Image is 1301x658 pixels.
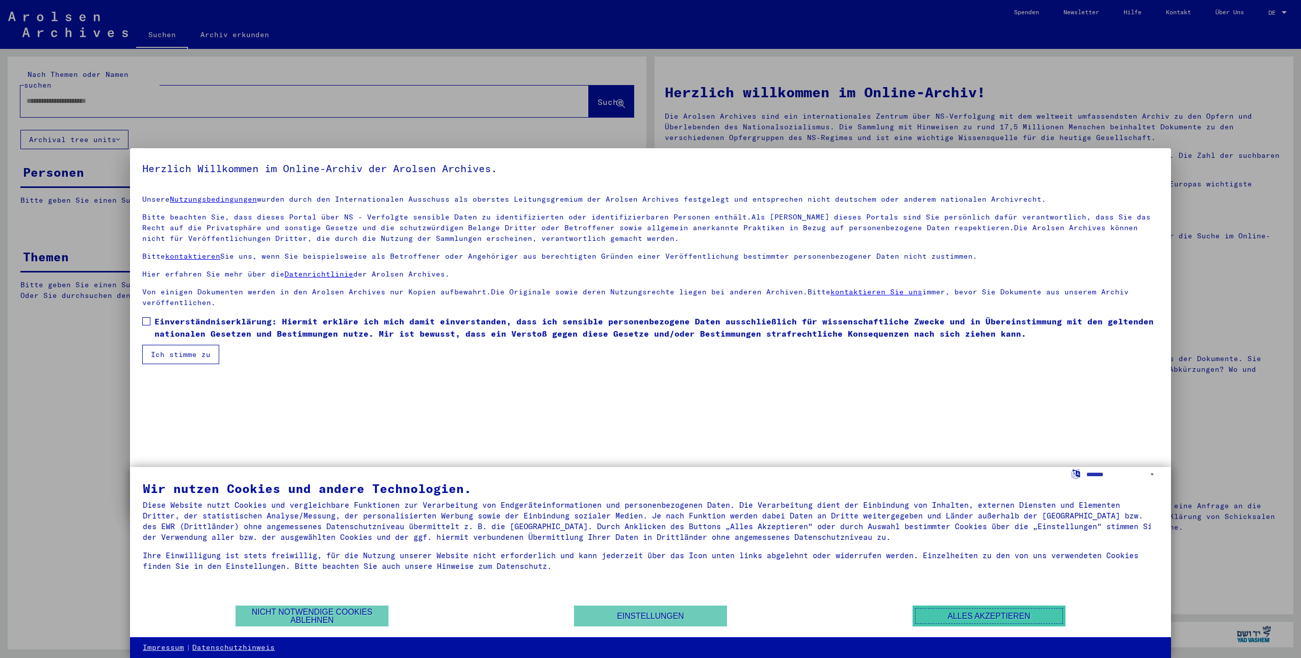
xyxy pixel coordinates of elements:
select: Sprache auswählen [1086,467,1158,482]
a: kontaktieren Sie uns [830,287,922,296]
div: Diese Website nutzt Cookies und vergleichbare Funktionen zur Verarbeitung von Endgeräteinformatio... [143,500,1158,542]
p: Von einigen Dokumenten werden in den Arolsen Archives nur Kopien aufbewahrt.Die Originale sowie d... [142,287,1159,308]
h5: Herzlich Willkommen im Online-Archiv der Arolsen Archives. [142,160,1159,177]
label: Sprache auswählen [1071,469,1081,478]
div: Wir nutzen Cookies und andere Technologien. [143,482,1158,495]
span: Einverständniserklärung: Hiermit erkläre ich mich damit einverstanden, dass ich sensible personen... [154,315,1159,340]
div: Ihre Einwilligung ist stets freiwillig, für die Nutzung unserer Website nicht erforderlich und ka... [143,550,1158,571]
a: Nutzungsbedingungen [170,195,257,204]
button: Alles akzeptieren [913,606,1065,626]
p: Hier erfahren Sie mehr über die der Arolsen Archives. [142,269,1159,280]
button: Nicht notwendige Cookies ablehnen [236,606,388,626]
a: kontaktieren [165,252,220,261]
a: Datenrichtlinie [284,269,353,279]
button: Einstellungen [574,606,727,626]
a: Impressum [143,643,184,653]
button: Ich stimme zu [142,345,219,364]
p: Bitte Sie uns, wenn Sie beispielsweise als Betroffener oder Angehöriger aus berechtigten Gründen ... [142,251,1159,262]
a: Datenschutzhinweis [192,643,275,653]
p: Unsere wurden durch den Internationalen Ausschuss als oberstes Leitungsgremium der Arolsen Archiv... [142,194,1159,205]
p: Bitte beachten Sie, dass dieses Portal über NS - Verfolgte sensible Daten zu identifizierten oder... [142,212,1159,244]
